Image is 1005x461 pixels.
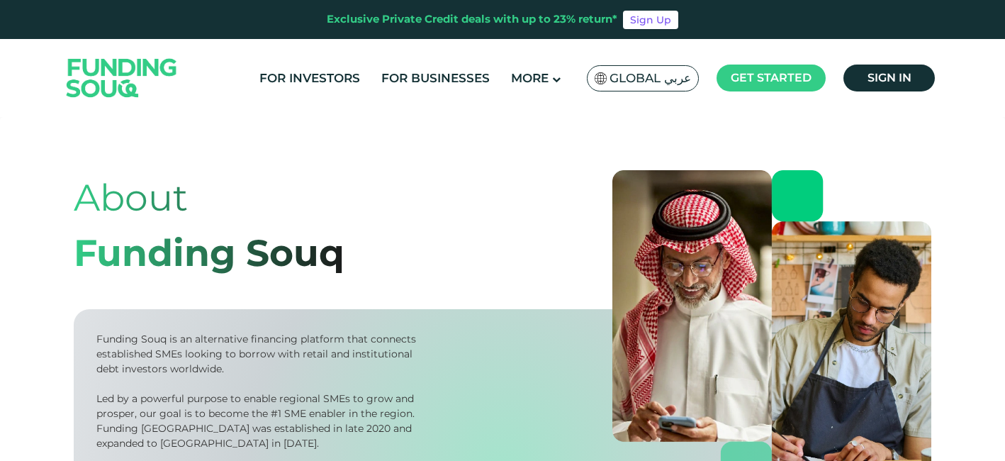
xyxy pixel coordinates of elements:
[731,71,812,84] span: Get started
[610,70,691,87] span: Global عربي
[96,391,421,451] div: Led by a powerful purpose to enable regional SMEs to grow and prosper, our goal is to become the ...
[595,72,607,84] img: SA Flag
[52,42,191,113] img: Logo
[327,11,617,28] div: Exclusive Private Credit deals with up to 23% return*
[868,71,911,84] span: Sign in
[256,67,364,90] a: For Investors
[96,332,421,377] div: Funding Souq is an alternative financing platform that connects established SMEs looking to borro...
[378,67,493,90] a: For Businesses
[511,71,549,85] span: More
[74,226,344,281] div: Funding Souq
[623,11,678,29] a: Sign Up
[843,65,935,91] a: Sign in
[74,170,344,226] div: About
